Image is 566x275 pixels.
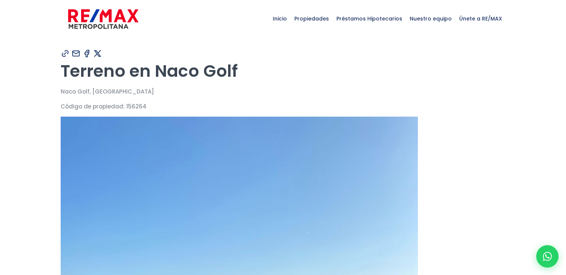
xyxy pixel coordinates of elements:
h1: Terreno en Naco Golf [61,61,506,81]
span: Préstamos Hipotecarios [333,7,406,30]
img: Compartir [82,49,92,58]
span: Inicio [269,7,291,30]
span: Únete a RE/MAX [455,7,506,30]
img: Compartir [61,49,70,58]
span: Código de propiedad: [61,102,125,110]
p: Naco Golf, [GEOGRAPHIC_DATA] [61,87,506,96]
span: 156264 [126,102,147,110]
img: Compartir [71,49,81,58]
span: Propiedades [291,7,333,30]
span: Nuestro equipo [406,7,455,30]
img: remax-metropolitana-logo [68,8,138,30]
img: Compartir [93,49,102,58]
